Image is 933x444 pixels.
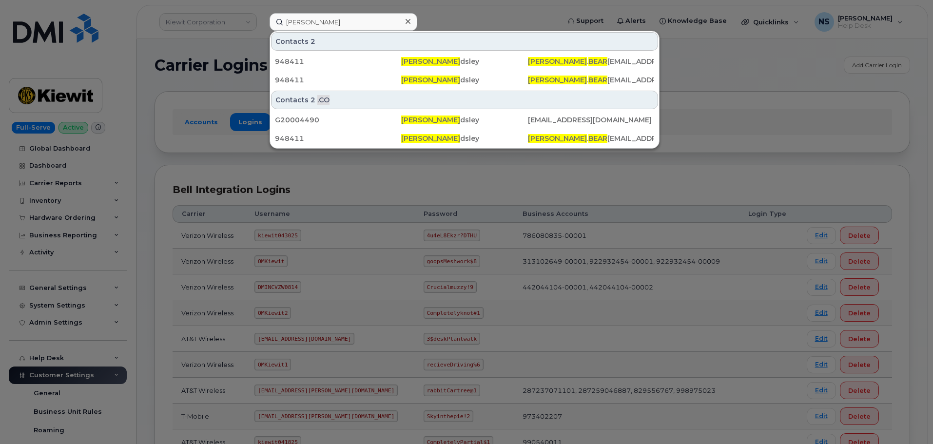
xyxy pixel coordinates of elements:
a: 948411[PERSON_NAME]dsley[PERSON_NAME].BEAR[EMAIL_ADDRESS][DOMAIN_NAME] [271,130,658,147]
span: [PERSON_NAME] [401,76,460,84]
span: [PERSON_NAME] [528,134,587,143]
span: [PERSON_NAME] [528,76,587,84]
span: BEAR [588,134,607,143]
span: [PERSON_NAME] [401,116,460,124]
span: BEAR [588,57,607,66]
div: dsley [401,75,527,85]
div: dsley [401,134,527,143]
div: dsley [401,57,527,66]
div: G20004490 [275,115,401,125]
div: . [EMAIL_ADDRESS][DOMAIN_NAME] [528,134,654,143]
div: . [EMAIL_ADDRESS][DOMAIN_NAME] [528,75,654,85]
div: Contacts [271,91,658,109]
a: G20004490[PERSON_NAME]dsley[EMAIL_ADDRESS][DOMAIN_NAME] [271,111,658,129]
a: 948411[PERSON_NAME]dsley[PERSON_NAME].BEAR[EMAIL_ADDRESS][DOMAIN_NAME] [271,71,658,89]
div: [EMAIL_ADDRESS][DOMAIN_NAME] [528,115,654,125]
span: [PERSON_NAME] [528,57,587,66]
span: 2 [311,37,315,46]
span: 2 [311,95,315,105]
div: . [EMAIL_ADDRESS][DOMAIN_NAME] [528,57,654,66]
div: 948411 [275,75,401,85]
iframe: Messenger Launcher [891,402,926,437]
a: 948411[PERSON_NAME]dsley[PERSON_NAME].BEAR[EMAIL_ADDRESS][DOMAIN_NAME] [271,53,658,70]
div: 948411 [275,134,401,143]
div: 948411 [275,57,401,66]
span: [PERSON_NAME] [401,134,460,143]
div: Contacts [271,32,658,51]
div: dsley [401,115,527,125]
span: BEAR [588,76,607,84]
span: [PERSON_NAME] [401,57,460,66]
span: .CO [317,95,330,105]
